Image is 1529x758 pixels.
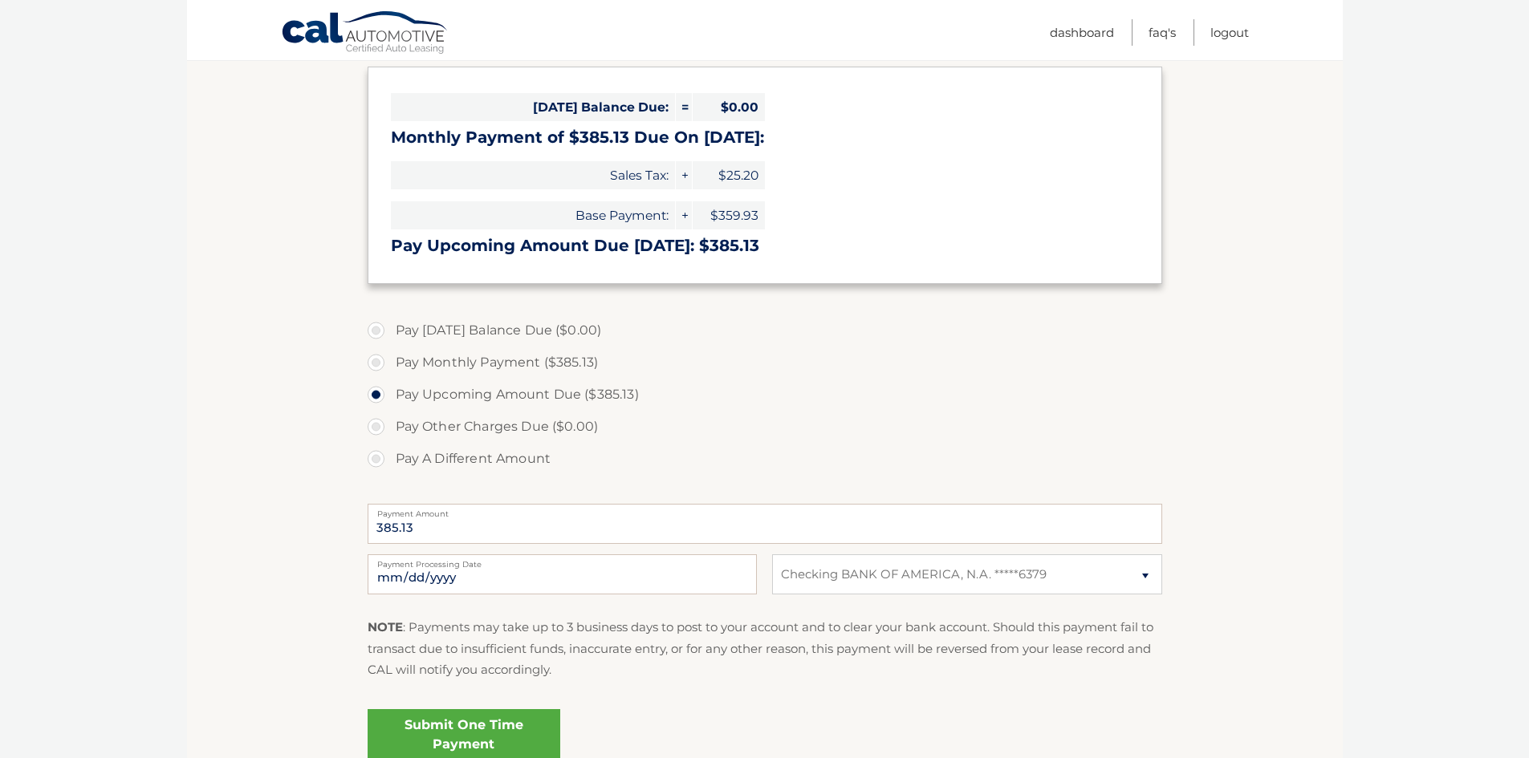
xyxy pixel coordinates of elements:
span: $25.20 [693,161,765,189]
strong: NOTE [368,619,403,634]
a: Cal Automotive [281,10,449,57]
span: $0.00 [693,93,765,121]
span: Sales Tax: [391,161,675,189]
label: Payment Processing Date [368,554,757,567]
label: Pay Monthly Payment ($385.13) [368,347,1162,379]
span: [DATE] Balance Due: [391,93,675,121]
label: Payment Amount [368,504,1162,517]
p: : Payments may take up to 3 business days to post to your account and to clear your bank account.... [368,617,1162,680]
span: = [676,93,692,121]
input: Payment Date [368,554,757,594]
input: Payment Amount [368,504,1162,544]
label: Pay [DATE] Balance Due ($0.00) [368,314,1162,347]
span: Base Payment: [391,201,675,229]
h3: Monthly Payment of $385.13 Due On [DATE]: [391,128,1139,148]
span: + [676,161,692,189]
span: + [676,201,692,229]
label: Pay A Different Amount [368,443,1162,475]
label: Pay Upcoming Amount Due ($385.13) [368,379,1162,411]
span: $359.93 [693,201,765,229]
a: Logout [1210,19,1249,46]
a: Dashboard [1050,19,1114,46]
h3: Pay Upcoming Amount Due [DATE]: $385.13 [391,236,1139,256]
a: FAQ's [1149,19,1176,46]
label: Pay Other Charges Due ($0.00) [368,411,1162,443]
